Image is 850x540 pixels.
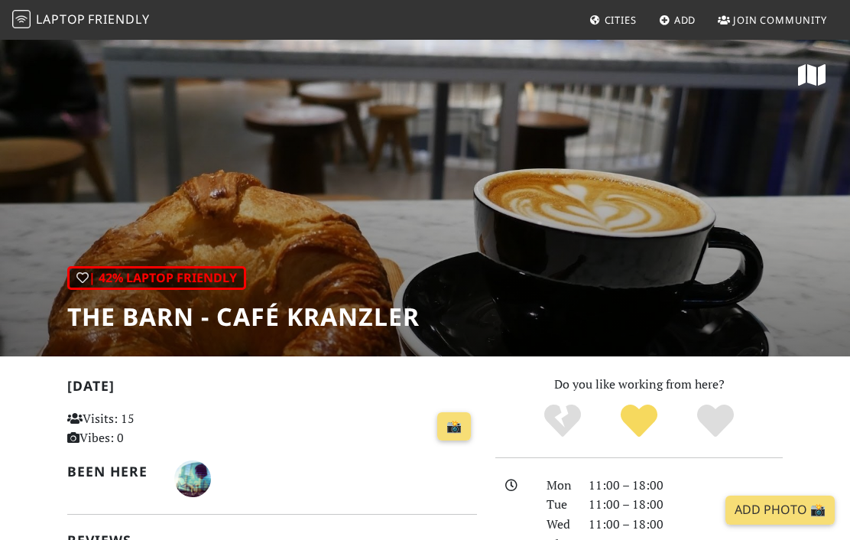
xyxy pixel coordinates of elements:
div: Yes [601,402,677,441]
span: Join Community [733,13,827,27]
a: LaptopFriendly LaptopFriendly [12,7,150,34]
h2: [DATE] [67,378,477,400]
span: Friendly [88,11,149,28]
span: Ha Doan Manh [174,469,211,486]
a: Add Photo 📸 [725,496,835,525]
div: | 42% Laptop Friendly [67,266,246,291]
div: Mon [537,476,580,496]
p: Visits: 15 Vibes: 0 [67,409,192,448]
div: Wed [537,515,580,535]
div: Definitely! [677,402,754,441]
a: 📸 [437,412,471,441]
span: Add [674,13,696,27]
a: Join Community [712,6,833,34]
div: 11:00 – 18:00 [579,495,792,515]
img: LaptopFriendly [12,10,31,28]
a: Cities [583,6,643,34]
p: Do you like working from here? [495,375,783,395]
a: Add [653,6,702,34]
div: 11:00 – 18:00 [579,476,792,496]
div: 11:00 – 18:00 [579,515,792,535]
div: No [524,402,601,441]
span: Cities [605,13,637,27]
span: Laptop [36,11,86,28]
h1: The Barn - Café Kranzler [67,302,420,331]
img: 2419-ha.jpg [174,460,211,497]
h2: Been here [67,464,156,480]
div: Tue [537,495,580,515]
